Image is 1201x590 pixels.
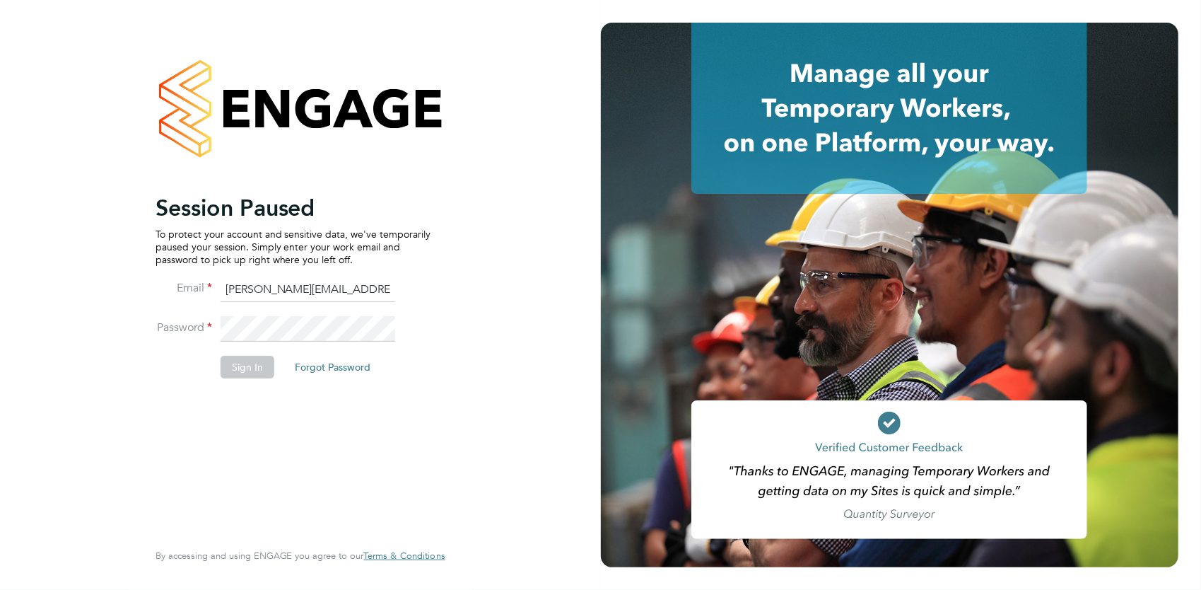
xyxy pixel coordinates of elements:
[156,194,431,222] h2: Session Paused
[156,228,431,267] p: To protect your account and sensitive data, we've temporarily paused your session. Simply enter y...
[156,281,212,296] label: Email
[364,550,445,562] a: Terms & Conditions
[156,320,212,335] label: Password
[221,356,274,378] button: Sign In
[364,550,445,562] span: Terms & Conditions
[284,356,382,378] button: Forgot Password
[156,550,445,562] span: By accessing and using ENGAGE you agree to our
[221,277,395,303] input: Enter your work email...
